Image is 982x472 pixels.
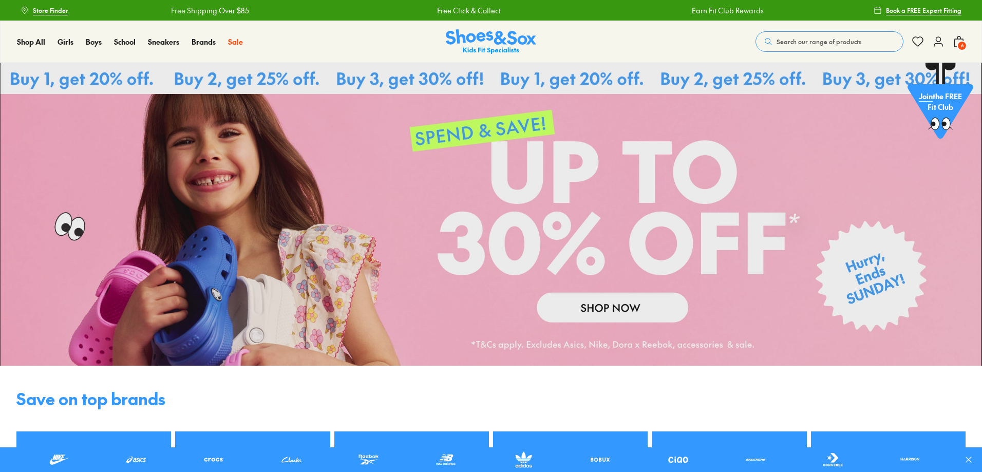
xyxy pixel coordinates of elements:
a: Free Shipping Over $85 [316,5,394,16]
span: Join [919,91,933,102]
p: the FREE Fit Club [908,83,973,121]
span: 6 [957,41,967,51]
span: Search our range of products [777,37,861,46]
a: Sale [228,36,243,47]
a: Boys [86,36,102,47]
span: Book a FREE Expert Fitting [886,6,961,15]
a: Brands [192,36,216,47]
a: School [114,36,136,47]
a: Jointhe FREE Fit Club [908,62,973,144]
a: Earn Fit Club Rewards [837,5,909,16]
button: 6 [953,30,965,53]
a: Shop All [17,36,45,47]
img: SNS_Logo_Responsive.svg [446,29,536,54]
a: Store Finder [21,1,68,20]
a: Book a FREE Expert Fitting [874,1,961,20]
a: Free Click & Collect [582,5,646,16]
span: Store Finder [33,6,68,15]
button: Search our range of products [756,31,903,52]
a: Earn Fit Club Rewards [61,5,133,16]
a: Sneakers [148,36,179,47]
a: Girls [58,36,73,47]
a: Shoes & Sox [446,29,536,54]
